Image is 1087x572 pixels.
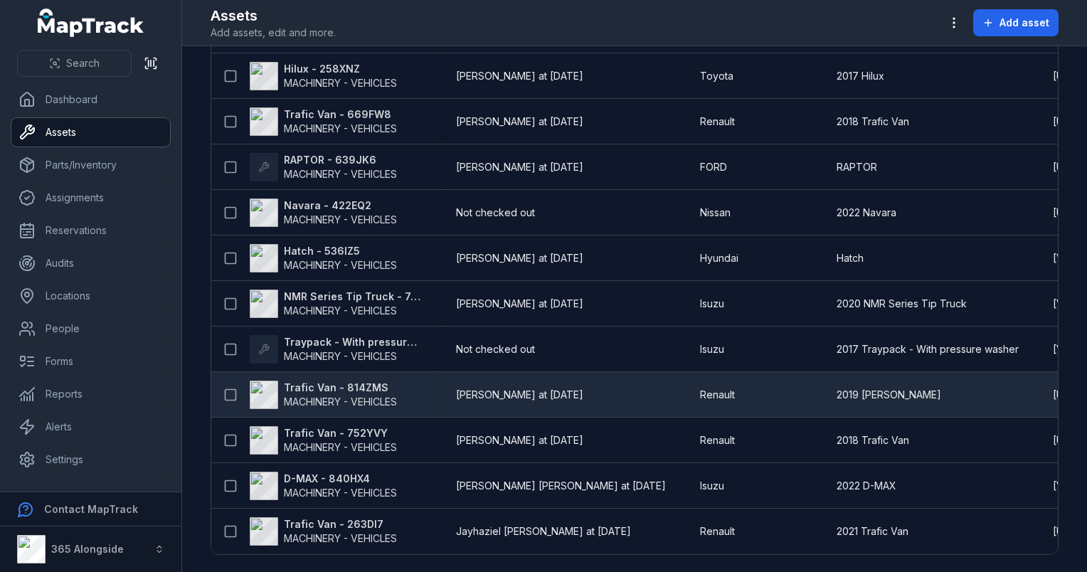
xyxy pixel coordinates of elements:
[11,380,170,408] a: Reports
[456,69,583,83] span: [PERSON_NAME] at [DATE]
[284,259,397,271] span: MACHINERY - VEHICLES
[837,206,896,220] span: 2022 Navara
[11,151,170,179] a: Parts/Inventory
[250,335,422,364] a: Traypack - With pressure washer - 573XHLMACHINERY - VEHICLES
[11,249,170,277] a: Audits
[837,160,877,174] span: RAPTOR
[284,426,397,440] strong: Trafic Van - 752YVY
[250,107,397,136] a: Trafic Van - 669FW8MACHINERY - VEHICLES
[700,115,735,129] span: Renault
[284,441,397,453] span: MACHINERY - VEHICLES
[44,503,138,515] strong: Contact MapTrack
[284,62,397,76] strong: Hilux - 258XNZ
[284,472,397,486] strong: D-MAX - 840HX4
[973,9,1059,36] button: Add asset
[11,347,170,376] a: Forms
[284,107,397,122] strong: Trafic Van - 669FW8
[250,381,397,409] a: Trafic Van - 814ZMSMACHINERY - VEHICLES
[837,115,909,129] span: 2018 Trafic Van
[456,479,666,493] span: [PERSON_NAME] [PERSON_NAME] at [DATE]
[456,433,583,447] span: [PERSON_NAME] at [DATE]
[11,118,170,147] a: Assets
[284,77,397,89] span: MACHINERY - VEHICLES
[250,517,397,546] a: Trafic Van - 263DI7MACHINERY - VEHICLES
[837,342,1019,356] span: 2017 Traypack - With pressure washer
[211,26,336,40] span: Add assets, edit and more.
[284,290,422,304] strong: NMR Series Tip Truck - 745ZYQ
[284,517,397,531] strong: Trafic Van - 263DI7
[284,122,397,134] span: MACHINERY - VEHICLES
[700,433,735,447] span: Renault
[700,524,735,539] span: Renault
[456,251,583,265] span: [PERSON_NAME] at [DATE]
[700,206,731,220] span: Nissan
[837,524,908,539] span: 2021 Trafic Van
[700,342,724,356] span: Isuzu
[837,69,884,83] span: 2017 Hilux
[284,350,397,362] span: MACHINERY - VEHICLES
[837,433,909,447] span: 2018 Trafic Van
[456,342,535,356] span: Not checked out
[284,244,397,258] strong: Hatch - 536IZ5
[11,445,170,474] a: Settings
[837,388,941,402] span: 2019 [PERSON_NAME]
[456,206,535,220] span: Not checked out
[11,282,170,310] a: Locations
[837,297,967,311] span: 2020 NMR Series Tip Truck
[284,213,397,226] span: MACHINERY - VEHICLES
[456,524,631,539] span: Jayhaziel [PERSON_NAME] at [DATE]
[11,184,170,212] a: Assignments
[700,297,724,311] span: Isuzu
[11,216,170,245] a: Reservations
[250,290,422,318] a: NMR Series Tip Truck - 745ZYQMACHINERY - VEHICLES
[700,251,738,265] span: Hyundai
[284,381,397,395] strong: Trafic Van - 814ZMS
[284,198,397,213] strong: Navara - 422EQ2
[11,314,170,343] a: People
[284,532,397,544] span: MACHINERY - VEHICLES
[284,335,422,349] strong: Traypack - With pressure washer - 573XHL
[837,479,896,493] span: 2022 D-MAX
[837,251,864,265] span: Hatch
[11,413,170,441] a: Alerts
[250,244,397,272] a: Hatch - 536IZ5MACHINERY - VEHICLES
[456,115,583,129] span: [PERSON_NAME] at [DATE]
[250,198,397,227] a: Navara - 422EQ2MACHINERY - VEHICLES
[250,153,397,181] a: RAPTOR - 639JK6MACHINERY - VEHICLES
[250,62,397,90] a: Hilux - 258XNZMACHINERY - VEHICLES
[66,56,100,70] span: Search
[38,9,144,37] a: MapTrack
[700,69,733,83] span: Toyota
[456,388,583,402] span: [PERSON_NAME] at [DATE]
[284,487,397,499] span: MACHINERY - VEHICLES
[456,160,583,174] span: [PERSON_NAME] at [DATE]
[11,85,170,114] a: Dashboard
[456,297,583,311] span: [PERSON_NAME] at [DATE]
[284,153,397,167] strong: RAPTOR - 639JK6
[211,6,336,26] h2: Assets
[700,388,735,402] span: Renault
[17,50,132,77] button: Search
[284,304,397,317] span: MACHINERY - VEHICLES
[250,426,397,455] a: Trafic Van - 752YVYMACHINERY - VEHICLES
[284,168,397,180] span: MACHINERY - VEHICLES
[250,472,397,500] a: D-MAX - 840HX4MACHINERY - VEHICLES
[999,16,1049,30] span: Add asset
[284,396,397,408] span: MACHINERY - VEHICLES
[700,479,724,493] span: Isuzu
[51,543,124,555] strong: 365 Alongside
[700,160,727,174] span: FORD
